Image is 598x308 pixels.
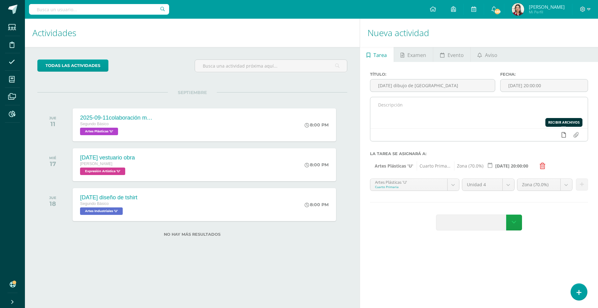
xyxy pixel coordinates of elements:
[529,9,565,15] span: Mi Perfil
[80,168,125,175] span: Expresión Artística 'U'
[80,207,123,215] span: Artes Industriales 'U'
[522,179,556,191] span: Zona (70.0%)
[37,59,108,72] a: todas las Actividades
[529,4,565,10] span: [PERSON_NAME]
[305,202,329,207] div: 8:00 PM
[49,160,56,168] div: 17
[467,179,498,191] span: Unidad 4
[80,154,135,161] div: [DATE] vestuario obra
[49,200,56,207] div: 18
[370,79,495,92] input: Título
[517,179,572,191] a: Zona (70.0%)
[168,90,217,95] span: SEPTIEMBRE
[448,48,464,63] span: Evento
[305,122,329,128] div: 8:00 PM
[462,179,514,191] a: Unidad 4
[375,161,413,171] span: Artes Plásticas 'U'
[80,128,118,135] span: Artes Plásticas 'U'
[80,162,112,166] span: [PERSON_NAME]
[195,60,347,72] input: Busca una actividad próxima aquí...
[417,161,451,171] span: Cuarto Primaria
[512,3,524,16] img: 3d76adc30b48004051957964178a098e.png
[49,116,56,120] div: JUE
[394,47,433,62] a: Examen
[433,47,470,62] a: Evento
[548,120,580,125] div: Recibir Archivos
[471,47,504,62] a: Aviso
[80,122,109,126] span: Segundo Básico
[80,194,137,201] div: [DATE] diseño de tshirt
[373,48,387,63] span: Tarea
[32,19,352,47] h1: Actividades
[49,156,56,160] div: MIÉ
[500,72,588,77] label: Fecha:
[49,196,56,200] div: JUE
[370,179,459,191] a: Artes Plásticas 'U'Cuarto Primaria
[80,201,109,206] span: Segundo Básico
[49,120,56,128] div: 11
[375,185,443,189] div: Cuarto Primaria
[375,179,443,185] div: Artes Plásticas 'U'
[501,79,588,92] input: Fecha de entrega
[454,161,483,171] span: Zona (70.0%)
[80,115,155,121] div: 2025-09-11colaboración mural [DATE]
[360,47,394,62] a: Tarea
[305,162,329,168] div: 8:00 PM
[37,232,347,237] label: No hay más resultados
[485,48,497,63] span: Aviso
[370,151,588,156] label: La tarea se asignará a:
[370,72,495,77] label: Título:
[29,4,169,15] input: Busca un usuario...
[494,8,501,15] span: 469
[407,48,426,63] span: Examen
[368,19,591,47] h1: Nueva actividad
